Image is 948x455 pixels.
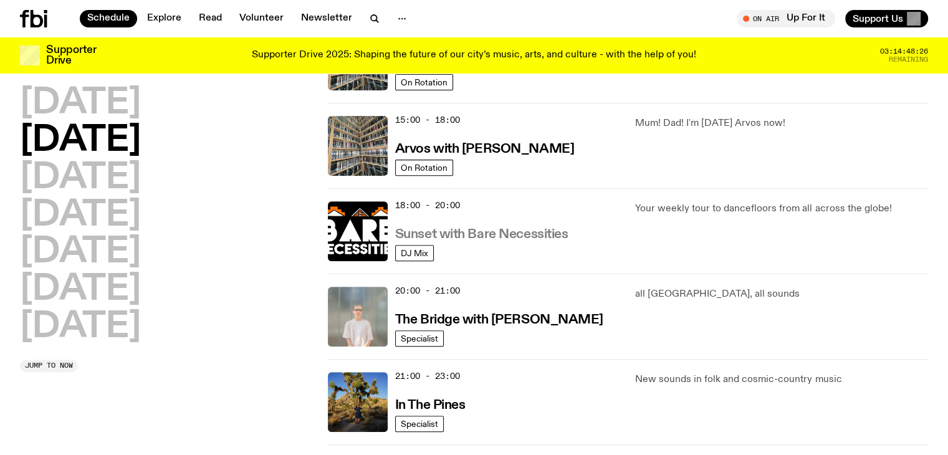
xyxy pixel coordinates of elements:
img: A corner shot of the fbi music library [328,116,388,176]
p: New sounds in folk and cosmic-country music [635,372,928,387]
button: [DATE] [20,161,141,196]
button: Jump to now [20,360,78,372]
button: Support Us [845,10,928,27]
span: On Rotation [401,163,448,172]
a: Explore [140,10,189,27]
a: On Rotation [395,74,453,90]
p: Your weekly tour to dancefloors from all across the globe! [635,201,928,216]
span: DJ Mix [401,248,428,257]
img: Bare Necessities [328,201,388,261]
button: [DATE] [20,272,141,307]
button: [DATE] [20,235,141,270]
img: Mara stands in front of a frosted glass wall wearing a cream coloured t-shirt and black glasses. ... [328,287,388,347]
span: 21:00 - 23:00 [395,370,460,382]
button: [DATE] [20,310,141,345]
a: Sunset with Bare Necessities [395,226,568,241]
a: Specialist [395,330,444,347]
a: DJ Mix [395,245,434,261]
p: all [GEOGRAPHIC_DATA], all sounds [635,287,928,302]
button: [DATE] [20,123,141,158]
h3: In The Pines [395,399,466,412]
a: Newsletter [294,10,360,27]
span: 03:14:48:26 [880,48,928,55]
a: Schedule [80,10,137,27]
span: 18:00 - 20:00 [395,199,460,211]
img: Johanna stands in the middle distance amongst a desert scene with large cacti and trees. She is w... [328,372,388,432]
span: Specialist [401,333,438,343]
a: Read [191,10,229,27]
a: Arvos with [PERSON_NAME] [395,140,574,156]
a: In The Pines [395,396,466,412]
button: [DATE] [20,86,141,121]
span: Jump to now [25,362,73,369]
h3: Supporter Drive [46,45,96,66]
span: Support Us [853,13,903,24]
h3: The Bridge with [PERSON_NAME] [395,314,603,327]
a: On Rotation [395,160,453,176]
p: Supporter Drive 2025: Shaping the future of our city’s music, arts, and culture - with the help o... [252,50,696,61]
p: Mum! Dad! I'm [DATE] Arvos now! [635,116,928,131]
span: On Rotation [401,77,448,87]
span: Specialist [401,419,438,428]
button: [DATE] [20,198,141,233]
a: Volunteer [232,10,291,27]
span: Remaining [889,56,928,63]
button: On AirUp For It [737,10,835,27]
span: 20:00 - 21:00 [395,285,460,297]
h3: Arvos with [PERSON_NAME] [395,143,574,156]
span: 15:00 - 18:00 [395,114,460,126]
h3: Sunset with Bare Necessities [395,228,568,241]
a: The Bridge with [PERSON_NAME] [395,311,603,327]
a: Specialist [395,416,444,432]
